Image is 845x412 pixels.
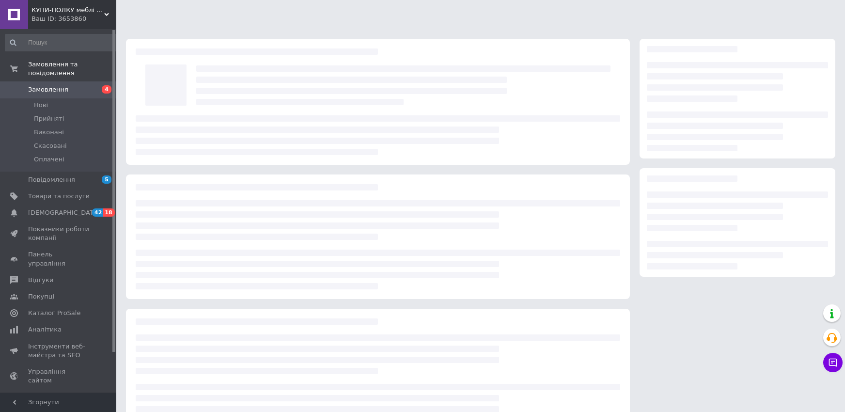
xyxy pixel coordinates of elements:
span: Виконані [34,128,64,137]
span: Повідомлення [28,175,75,184]
input: Пошук [5,34,119,51]
span: 5 [102,175,111,184]
span: 42 [92,208,103,217]
span: Відгуки [28,276,53,285]
span: Інструменти веб-майстра та SEO [28,342,90,360]
span: Замовлення [28,85,68,94]
div: Ваш ID: 3653860 [31,15,116,23]
span: [DEMOGRAPHIC_DATA] [28,208,100,217]
span: КУПИ-ПОЛКУ меблі для всіх [31,6,104,15]
span: Каталог ProSale [28,309,80,317]
span: 18 [103,208,114,217]
span: Показники роботи компанії [28,225,90,242]
span: Покупці [28,292,54,301]
span: Нові [34,101,48,110]
span: Товари та послуги [28,192,90,201]
span: Скасовані [34,142,67,150]
span: Панель управління [28,250,90,268]
span: Прийняті [34,114,64,123]
span: Аналітика [28,325,62,334]
button: Чат з покупцем [823,353,843,372]
span: Управління сайтом [28,367,90,385]
span: Оплачені [34,155,64,164]
span: Замовлення та повідомлення [28,60,116,78]
span: 4 [102,85,111,94]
